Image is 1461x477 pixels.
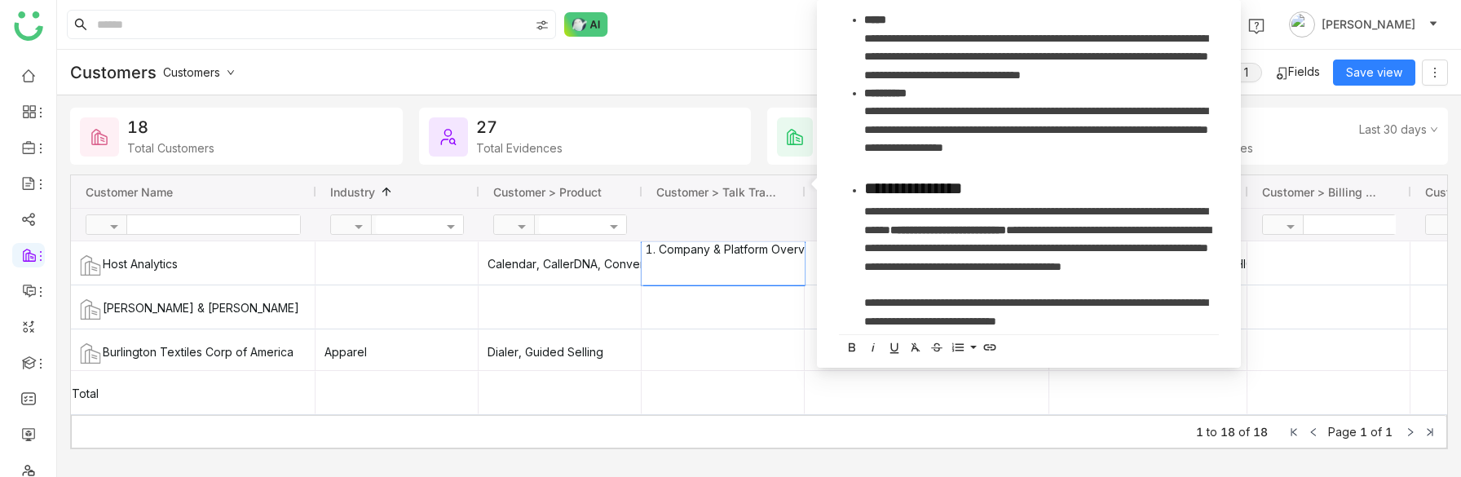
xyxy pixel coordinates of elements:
button: [PERSON_NAME] [1286,11,1441,38]
img: COLE, SCOTT & KISSANE [78,299,103,320]
span: Save view [1346,64,1402,82]
span: Fields [1288,64,1320,78]
button: Bold (⌘B) [843,338,861,356]
div: Calendar, CallerDNA, ConversationAI, Dialer, Guided Selling [488,242,649,285]
img: logo [14,11,43,41]
span: 18 [1220,425,1235,439]
h2: Customers [70,61,157,84]
img: Burlington Textiles Corp of America [78,343,103,364]
span: Industry [330,185,375,199]
span: to [1207,425,1217,439]
img: avatar [1289,11,1315,38]
span: Customer > Billing City [1262,185,1383,199]
button: Underline (⌘U) [885,338,903,356]
div: Apparel [324,330,367,373]
div: Host Analytics [72,242,315,285]
img: Host Analytics [78,255,103,276]
div: [PERSON_NAME] & [PERSON_NAME] [72,286,315,329]
button: Clear Formatting [907,338,925,356]
div: 1. Company & Platform OverviewHost Analytics (Planful) is a cloud-based Financial Planning & Analysi [642,241,805,285]
span: Customers [163,65,220,79]
span: 18 [1253,425,1268,439]
div: 18 [127,117,148,137]
div: Burlington Textiles Corp of America [72,330,315,373]
span: Page [1328,425,1357,439]
div: Total Evidences [476,141,563,155]
span: Last 30 days [1359,122,1427,136]
span: Customer > Talk Track [656,185,777,199]
img: search-type.svg [536,19,549,32]
button: Ordered List [949,338,967,356]
span: of [1371,425,1382,439]
img: total-evidences.svg [439,127,458,147]
button: Ordered List [964,338,978,356]
button: Insert Link (⌘K) [981,338,999,356]
span: of [1238,425,1250,439]
div: 27 [476,117,497,137]
span: [PERSON_NAME] [1322,15,1415,33]
span: Customer Name [86,185,173,199]
div: Dialer, Guided Selling [488,330,649,373]
span: 1 [1360,425,1367,439]
div: Total Customers [127,141,214,155]
button: Strikethrough (⌘S) [928,338,946,356]
img: ask-buddy-normal.svg [564,12,608,37]
div: Total [72,372,315,415]
button: Italic (⌘I) [864,338,882,356]
img: total-customers.svg [90,127,109,147]
img: new-customers.svg [785,127,805,147]
span: 1 [1385,425,1393,439]
img: help.svg [1248,18,1265,34]
button: Save view [1333,60,1415,86]
img: fields.svg [1275,67,1288,80]
span: 1 [1240,64,1251,82]
span: Customer > Product [493,185,602,199]
span: 1 [1196,425,1203,439]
